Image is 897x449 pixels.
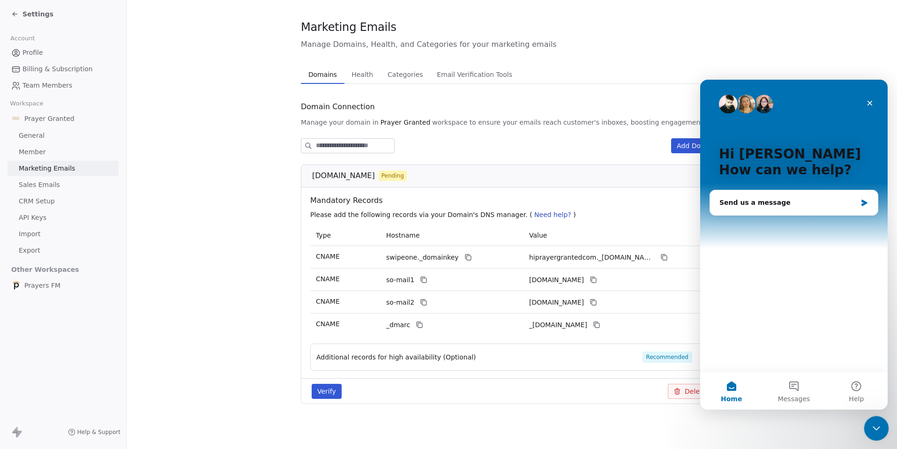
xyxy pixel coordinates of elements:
[529,275,584,285] span: hiprayergrantedcom1.swipeone.email
[529,232,547,239] span: Value
[316,231,375,240] p: Type
[301,101,375,112] span: Domain Connection
[700,80,888,410] iframe: Intercom live chat
[301,39,723,50] span: Manage Domains, Health, and Categories for your marketing emails
[348,68,377,81] span: Health
[433,68,516,81] span: Email Verification Tools
[7,177,119,193] a: Sales Emails
[11,9,53,19] a: Settings
[68,428,120,436] a: Help & Support
[11,281,21,290] img: web-app-manifest-512x512.png
[301,118,379,127] span: Manage your domain in
[316,253,340,260] span: CNAME
[301,20,396,34] span: Marketing Emails
[6,31,39,45] span: Account
[316,352,707,363] button: Additional records for high availability (Optional)Recommended
[7,45,119,60] a: Profile
[529,253,655,262] span: hiprayergrantedcom._domainkey.swipeone.email
[22,9,53,19] span: Settings
[24,114,75,123] span: Prayer Granted
[11,114,21,123] img: FB-Logo.png
[19,246,40,255] span: Export
[19,131,45,141] span: General
[19,180,60,190] span: Sales Emails
[19,164,75,173] span: Marketing Emails
[22,48,43,58] span: Profile
[643,352,692,363] span: Recommended
[19,213,46,223] span: API Keys
[386,275,414,285] span: so-mail1
[6,97,47,111] span: Workspace
[7,61,119,77] a: Billing & Subscription
[19,147,46,157] span: Member
[7,161,119,176] a: Marketing Emails
[386,253,459,262] span: swipeone._domainkey
[7,144,119,160] a: Member
[316,275,340,283] span: CNAME
[563,118,703,127] span: customer's inboxes, boosting engagement
[7,128,119,143] a: General
[77,428,120,436] span: Help & Support
[22,81,72,90] span: Team Members
[316,352,476,362] span: Additional records for high availability (Optional)
[316,298,340,305] span: CNAME
[7,243,119,258] a: Export
[22,64,93,74] span: Billing & Subscription
[310,195,717,206] span: Mandatory Records
[381,172,404,180] span: Pending
[316,320,340,328] span: CNAME
[7,194,119,209] a: CRM Setup
[7,262,83,277] span: Other Workspaces
[19,196,55,206] span: CRM Setup
[534,211,571,218] span: Need help?
[7,210,119,225] a: API Keys
[7,78,119,93] a: Team Members
[386,232,420,239] span: Hostname
[384,68,426,81] span: Categories
[864,416,889,441] iframe: Intercom live chat
[386,320,410,330] span: _dmarc
[668,384,712,399] button: Delete
[24,281,60,290] span: Prayers FM
[312,170,375,181] span: [DOMAIN_NAME]
[305,68,341,81] span: Domains
[529,320,587,330] span: _dmarc.swipeone.email
[19,229,40,239] span: Import
[432,118,561,127] span: workspace to ensure your emails reach
[381,118,431,127] span: Prayer Granted
[529,298,584,307] span: hiprayergrantedcom2.swipeone.email
[7,226,119,242] a: Import
[386,298,414,307] span: so-mail2
[310,210,717,219] p: Please add the following records via your Domain's DNS manager. ( )
[671,138,723,153] button: Add Domain
[312,384,342,399] button: Verify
